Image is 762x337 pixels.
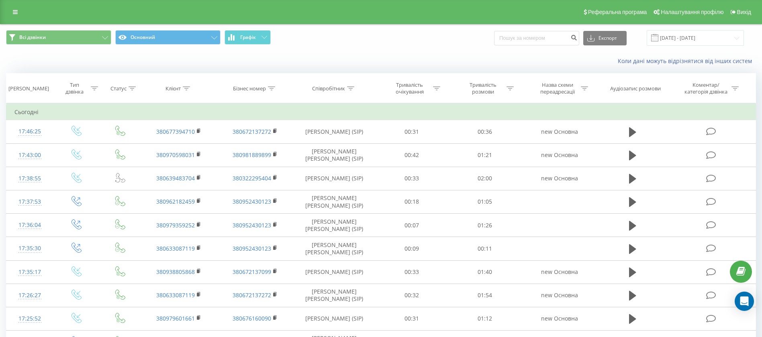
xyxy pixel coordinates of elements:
[735,292,754,311] div: Open Intercom Messenger
[375,167,448,190] td: 00:33
[293,167,375,190] td: [PERSON_NAME] (SIP)
[14,264,45,280] div: 17:35:17
[375,143,448,167] td: 00:42
[375,120,448,143] td: 00:31
[494,31,579,45] input: Пошук за номером
[618,57,756,65] a: Коли дані можуть відрізнятися вiд інших систем
[14,311,45,327] div: 17:25:52
[156,291,195,299] a: 380633087119
[521,284,597,307] td: new Основна
[293,143,375,167] td: [PERSON_NAME] [PERSON_NAME] (SIP)
[233,315,271,322] a: 380676160090
[293,214,375,237] td: [PERSON_NAME] [PERSON_NAME] (SIP)
[521,260,597,284] td: new Основна
[588,9,647,15] span: Реферальна програма
[312,85,345,92] div: Співробітник
[8,85,49,92] div: [PERSON_NAME]
[448,143,521,167] td: 01:21
[521,167,597,190] td: new Основна
[536,82,579,95] div: Назва схеми переадресації
[448,307,521,330] td: 01:12
[156,151,195,159] a: 380970598031
[14,194,45,210] div: 17:37:53
[6,30,111,45] button: Всі дзвінки
[521,143,597,167] td: new Основна
[156,245,195,252] a: 380633087119
[225,30,271,45] button: Графік
[14,241,45,256] div: 17:35:30
[448,284,521,307] td: 01:54
[6,104,756,120] td: Сьогодні
[233,221,271,229] a: 380952430123
[233,245,271,252] a: 380952430123
[375,284,448,307] td: 00:32
[521,307,597,330] td: new Основна
[448,167,521,190] td: 02:00
[737,9,751,15] span: Вихід
[448,120,521,143] td: 00:36
[14,288,45,303] div: 17:26:27
[156,315,195,322] a: 380979601661
[156,174,195,182] a: 380639483704
[240,35,256,40] span: Графік
[14,217,45,233] div: 17:36:04
[583,31,627,45] button: Експорт
[110,85,127,92] div: Статус
[448,260,521,284] td: 01:40
[293,190,375,213] td: [PERSON_NAME] [PERSON_NAME] (SIP)
[293,120,375,143] td: [PERSON_NAME] (SIP)
[375,260,448,284] td: 00:33
[375,214,448,237] td: 00:07
[448,214,521,237] td: 01:26
[156,128,195,135] a: 380677394710
[233,268,271,276] a: 380672137099
[375,307,448,330] td: 00:31
[293,237,375,260] td: [PERSON_NAME] [PERSON_NAME] (SIP)
[388,82,431,95] div: Тривалість очікування
[293,284,375,307] td: [PERSON_NAME] [PERSON_NAME] (SIP)
[661,9,723,15] span: Налаштування профілю
[448,237,521,260] td: 00:11
[375,237,448,260] td: 00:09
[448,190,521,213] td: 01:05
[14,124,45,139] div: 17:46:25
[60,82,89,95] div: Тип дзвінка
[293,307,375,330] td: [PERSON_NAME] (SIP)
[610,85,661,92] div: Аудіозапис розмови
[165,85,181,92] div: Клієнт
[233,198,271,205] a: 380952430123
[19,34,46,41] span: Всі дзвінки
[233,85,266,92] div: Бізнес номер
[521,120,597,143] td: new Основна
[156,268,195,276] a: 380938805868
[293,260,375,284] td: [PERSON_NAME] (SIP)
[233,128,271,135] a: 380672137272
[233,291,271,299] a: 380672137272
[156,198,195,205] a: 380962182459
[462,82,505,95] div: Тривалість розмови
[233,174,271,182] a: 380322295404
[682,82,729,95] div: Коментар/категорія дзвінка
[14,147,45,163] div: 17:43:00
[14,171,45,186] div: 17:38:55
[115,30,221,45] button: Основний
[375,190,448,213] td: 00:18
[233,151,271,159] a: 380981889899
[156,221,195,229] a: 380979359252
